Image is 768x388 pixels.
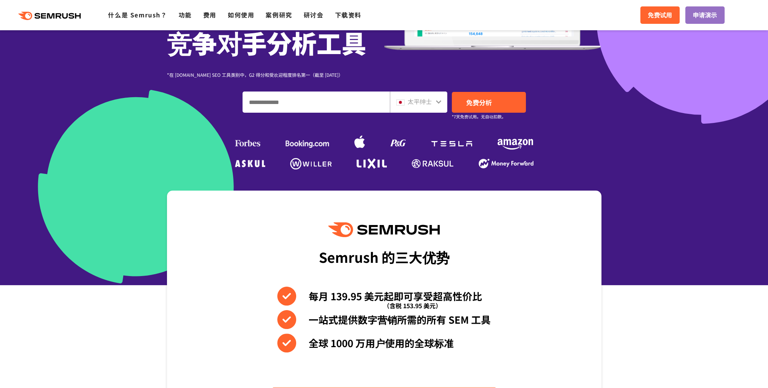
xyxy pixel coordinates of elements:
[203,10,216,19] a: 费用
[309,289,482,303] font: 每月 139.95 美元起即可享受超高性价比
[228,10,254,19] a: 如何使用
[452,113,506,120] font: *7天免费试用。无自动扣款。
[167,24,366,61] font: 竞争对手分析工具
[179,10,192,19] a: 功能
[452,92,526,113] a: 免费分析
[167,71,343,78] font: *在 [DOMAIN_NAME] SEO 工具类别中，G2 得分和受欢迎程度排名第一（截至 [DATE]）
[243,92,389,112] input: 输入域名、关键字或 URL
[383,301,442,310] font: （含税 153.95 美元）
[309,336,454,350] font: 全球 1000 万用户使用的全球标准
[266,10,292,19] a: 案例研究
[685,6,725,24] a: 申请演示
[304,10,324,19] a: 研讨会
[328,222,439,237] img: Semrush
[309,312,491,326] font: 一站式提供数字营销所需的所有 SEM 工具
[693,10,717,19] font: 申请演示
[648,10,672,19] font: 免费试用
[466,98,492,107] font: 免费分析
[640,6,680,24] a: 免费试用
[335,10,362,19] a: 下载资料
[408,97,432,106] font: 太平绅士
[108,10,167,19] a: 什么是 Semrush？
[319,247,450,267] font: Semrush 的三大优势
